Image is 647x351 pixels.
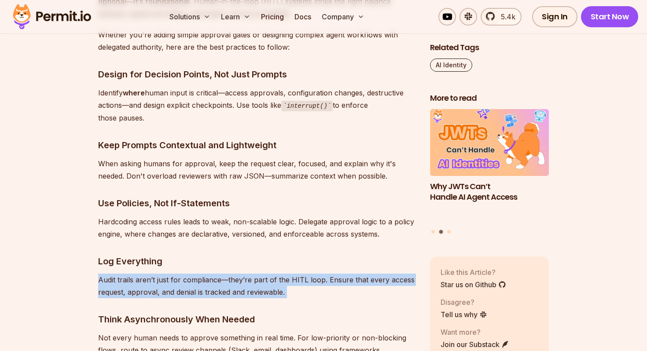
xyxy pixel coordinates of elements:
p: Identify human input is critical—access approvals, configuration changes, destructive actions—and... [98,87,416,124]
button: Solutions [166,8,214,26]
li: 2 of 3 [430,109,549,225]
h2: More to read [430,93,549,104]
p: Audit trails aren’t just for compliance—they’re part of the HITL loop. Ensure that every access r... [98,274,416,298]
h3: Log Everything [98,254,416,268]
button: Learn [217,8,254,26]
button: Go to slide 1 [431,230,435,234]
p: Disagree? [441,296,487,307]
a: 5.4k [481,8,522,26]
h2: Related Tags [430,42,549,53]
button: Company [318,8,368,26]
a: Docs [291,8,315,26]
a: Pricing [257,8,287,26]
h3: Design for Decision Points, Not Just Prompts [98,67,416,81]
p: Hardcoding access rules leads to weak, non-scalable logic. Delegate approval logic to a policy en... [98,216,416,240]
h3: Think Asynchronously When Needed [98,312,416,326]
p: When asking humans for approval, keep the request clear, focused, and explain why it's needed. Do... [98,157,416,182]
a: Star us on Github [441,279,506,289]
code: interrupt() [281,101,333,111]
a: Sign In [532,6,577,27]
img: Why JWTs Can’t Handle AI Agent Access [430,109,549,176]
p: Like this Article? [441,267,506,277]
h3: Why JWTs Can’t Handle AI Agent Access [430,181,549,203]
span: 5.4k [496,11,515,22]
strong: where [123,88,145,97]
a: Why JWTs Can’t Handle AI Agent AccessWhy JWTs Can’t Handle AI Agent Access [430,109,549,225]
img: Permit logo [9,2,95,32]
p: Want more? [441,326,509,337]
a: Start Now [581,6,639,27]
a: AI Identity [430,58,472,72]
a: Tell us why [441,309,487,319]
div: Posts [430,109,549,235]
a: Join our Substack [441,339,509,349]
p: Whether you're adding simple approval gates or designing complex agent workflows with delegated a... [98,29,416,53]
h3: Use Policies, Not If-Statements [98,196,416,210]
button: Go to slide 3 [447,230,451,234]
button: Go to slide 2 [439,230,443,234]
h3: Keep Prompts Contextual and Lightweight [98,138,416,152]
